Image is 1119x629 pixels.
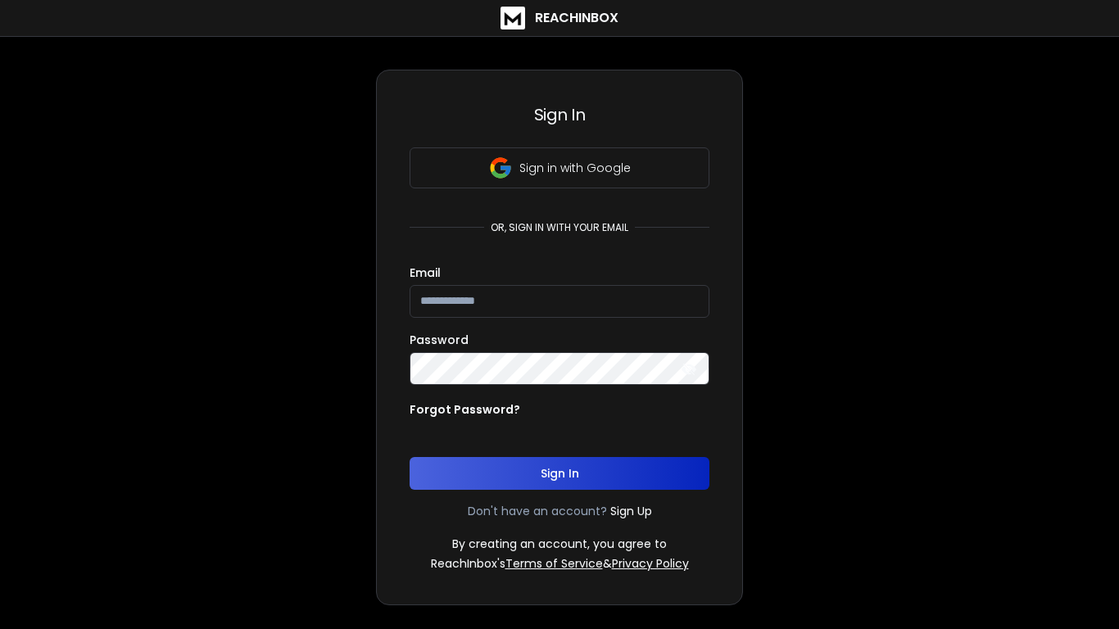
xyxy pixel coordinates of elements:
button: Sign in with Google [410,147,709,188]
h3: Sign In [410,103,709,126]
label: Password [410,334,469,346]
p: Forgot Password? [410,401,520,418]
button: Sign In [410,457,709,490]
label: Email [410,267,441,278]
p: Sign in with Google [519,160,631,176]
p: Don't have an account? [468,503,607,519]
a: Sign Up [610,503,652,519]
a: ReachInbox [501,7,618,29]
p: By creating an account, you agree to [452,536,667,552]
h1: ReachInbox [535,8,618,28]
p: or, sign in with your email [484,221,635,234]
p: ReachInbox's & [431,555,689,572]
a: Terms of Service [505,555,603,572]
a: Privacy Policy [612,555,689,572]
img: logo [501,7,525,29]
